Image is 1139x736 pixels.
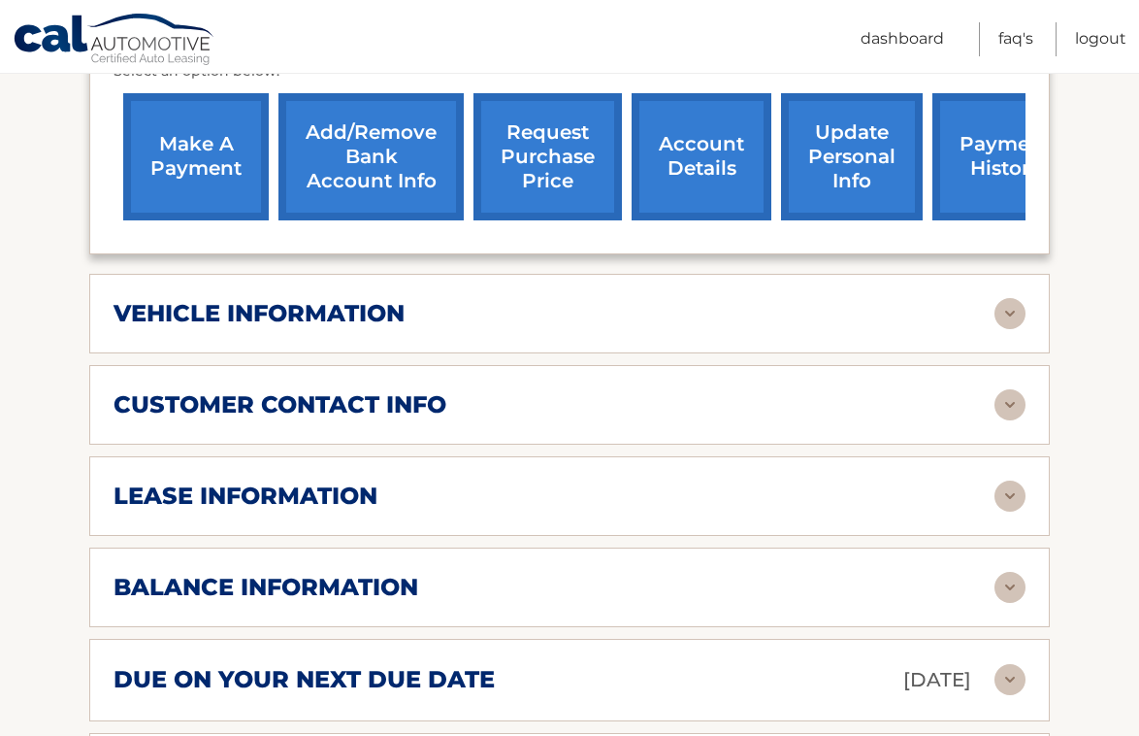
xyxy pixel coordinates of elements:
a: make a payment [123,93,269,220]
p: [DATE] [903,663,971,697]
img: accordion-rest.svg [994,572,1025,603]
a: payment history [932,93,1078,220]
h2: vehicle information [114,299,405,328]
img: accordion-rest.svg [994,664,1025,695]
a: Add/Remove bank account info [278,93,464,220]
img: accordion-rest.svg [994,298,1025,329]
a: Cal Automotive [13,13,216,69]
h2: due on your next due date [114,665,495,694]
a: Logout [1075,22,1126,56]
a: FAQ's [998,22,1033,56]
h2: balance information [114,573,418,602]
img: accordion-rest.svg [994,389,1025,420]
img: accordion-rest.svg [994,481,1025,512]
h2: customer contact info [114,390,446,419]
a: account details [632,93,771,220]
a: request purchase price [473,93,622,220]
h2: lease information [114,482,377,511]
a: update personal info [781,93,923,220]
a: Dashboard [861,22,944,56]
